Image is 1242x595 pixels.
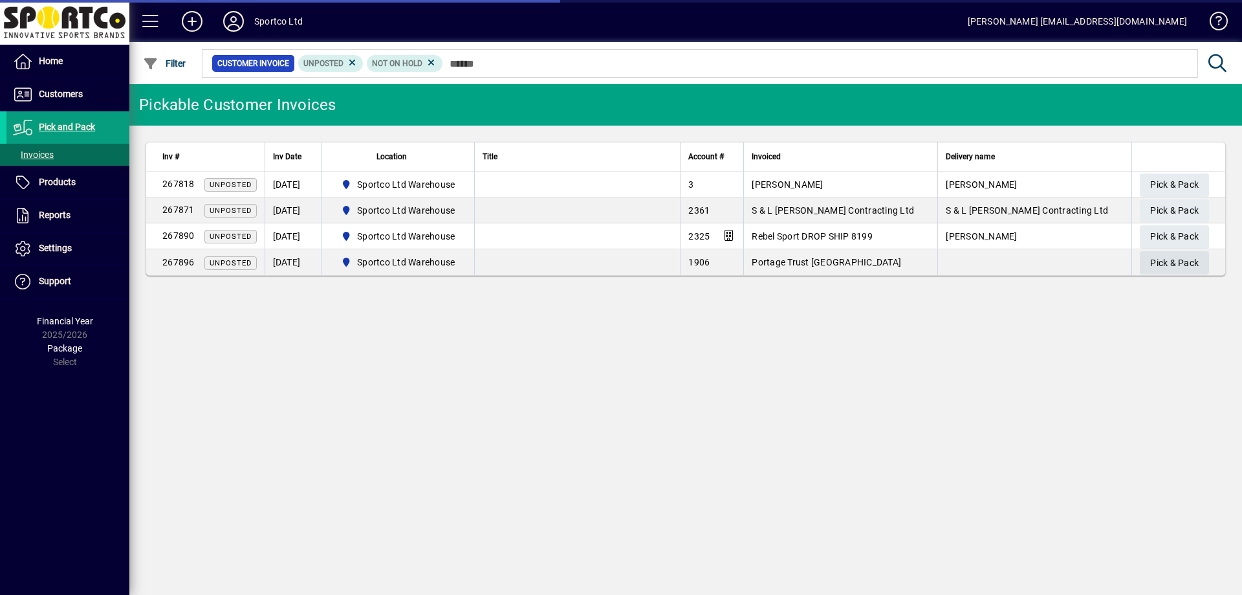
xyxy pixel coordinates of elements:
a: Home [6,45,129,78]
span: Account # [688,150,724,164]
span: Unposted [303,59,343,68]
a: Settings [6,232,129,265]
span: Customer Invoice [217,57,289,70]
span: Sportco Ltd Warehouse [357,256,455,269]
a: Invoices [6,144,129,166]
button: Add [171,10,213,33]
mat-chip: Customer Invoice Status: Unposted [298,55,364,72]
span: Sportco Ltd Warehouse [336,254,461,270]
span: Pick & Pack [1150,200,1199,221]
span: S & L [PERSON_NAME] Contracting Ltd [946,205,1108,216]
button: Pick & Pack [1140,174,1209,197]
span: Support [39,276,71,286]
span: 267890 [162,230,195,241]
button: Pick & Pack [1140,199,1209,223]
div: Inv # [162,150,257,164]
span: Unposted [210,232,252,241]
div: Location [329,150,467,164]
span: Pick & Pack [1150,174,1199,196]
span: Home [39,56,63,66]
span: [PERSON_NAME] [752,179,823,190]
span: 3 [688,179,693,190]
span: [PERSON_NAME] [946,231,1017,241]
span: Package [47,343,82,354]
span: Unposted [210,181,252,189]
span: Invoiced [752,150,781,164]
span: Unposted [210,207,252,215]
span: Reports [39,210,71,220]
span: Not On Hold [372,59,422,68]
span: Customers [39,89,83,99]
span: Settings [39,243,72,253]
span: S & L [PERSON_NAME] Contracting Ltd [752,205,914,216]
span: Inv # [162,150,179,164]
span: Pick and Pack [39,122,95,132]
span: Sportco Ltd Warehouse [336,229,461,244]
button: Pick & Pack [1140,251,1209,275]
span: Invoices [13,150,54,160]
span: 267818 [162,179,195,189]
div: Sportco Ltd [254,11,303,32]
span: 1906 [688,257,710,267]
span: 2325 [688,231,710,241]
div: Invoiced [752,150,930,164]
button: Filter [140,52,190,75]
span: [PERSON_NAME] [946,179,1017,190]
span: Filter [143,58,186,69]
span: Products [39,177,76,187]
span: Sportco Ltd Warehouse [336,203,461,218]
td: [DATE] [265,197,321,223]
td: [DATE] [265,172,321,197]
div: Delivery name [946,150,1124,164]
a: Knowledge Base [1200,3,1226,45]
span: 267871 [162,205,195,215]
td: [DATE] [265,249,321,275]
span: Sportco Ltd Warehouse [336,177,461,192]
button: Pick & Pack [1140,225,1209,249]
span: Sportco Ltd Warehouse [357,204,455,217]
span: Pick & Pack [1150,226,1199,247]
span: Financial Year [37,316,93,326]
div: Pickable Customer Invoices [139,95,336,115]
a: Reports [6,199,129,232]
span: 267896 [162,257,195,267]
div: [PERSON_NAME] [EMAIL_ADDRESS][DOMAIN_NAME] [968,11,1187,32]
td: [DATE] [265,223,321,249]
span: Rebel Sport DROP SHIP 8199 [752,231,873,241]
span: Portage Trust [GEOGRAPHIC_DATA] [752,257,901,267]
span: Delivery name [946,150,995,164]
span: Sportco Ltd Warehouse [357,178,455,191]
span: Pick & Pack [1150,253,1199,274]
a: Support [6,265,129,298]
button: Profile [213,10,254,33]
mat-chip: Hold Status: Not On Hold [367,55,442,72]
div: Account # [688,150,735,164]
a: Customers [6,78,129,111]
span: Sportco Ltd Warehouse [357,230,455,243]
a: Products [6,166,129,199]
span: Inv Date [273,150,301,164]
div: Title [483,150,672,164]
span: Unposted [210,259,252,267]
span: Title [483,150,497,164]
span: Location [376,150,407,164]
div: Inv Date [273,150,313,164]
span: 2361 [688,205,710,216]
